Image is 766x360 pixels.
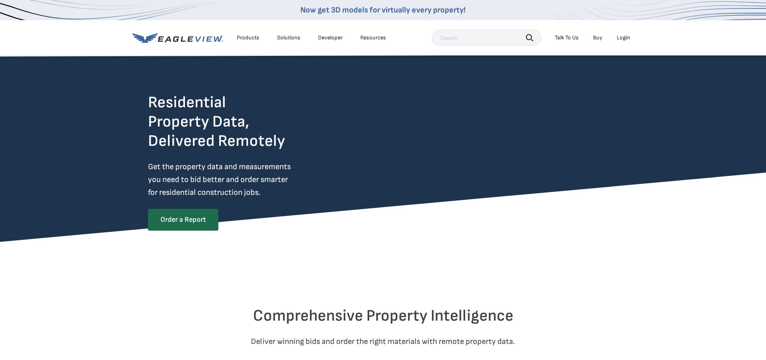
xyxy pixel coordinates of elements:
div: Products [237,34,259,41]
div: Resources [360,34,386,41]
div: Login [617,34,630,41]
a: Order a Report [148,209,218,231]
input: Search [432,30,541,46]
a: Developer [318,34,343,41]
a: Buy [593,34,602,41]
a: Now get 3D models for virtually every property! [300,5,466,15]
h2: Residential Property Data, Delivered Remotely [148,93,285,151]
p: Get the property data and measurements you need to bid better and order smarter for residential c... [148,160,324,199]
div: Solutions [277,34,300,41]
div: Talk To Us [555,34,579,41]
p: Deliver winning bids and order the right materials with remote property data. [148,335,618,348]
h2: Comprehensive Property Intelligence [148,306,618,325]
